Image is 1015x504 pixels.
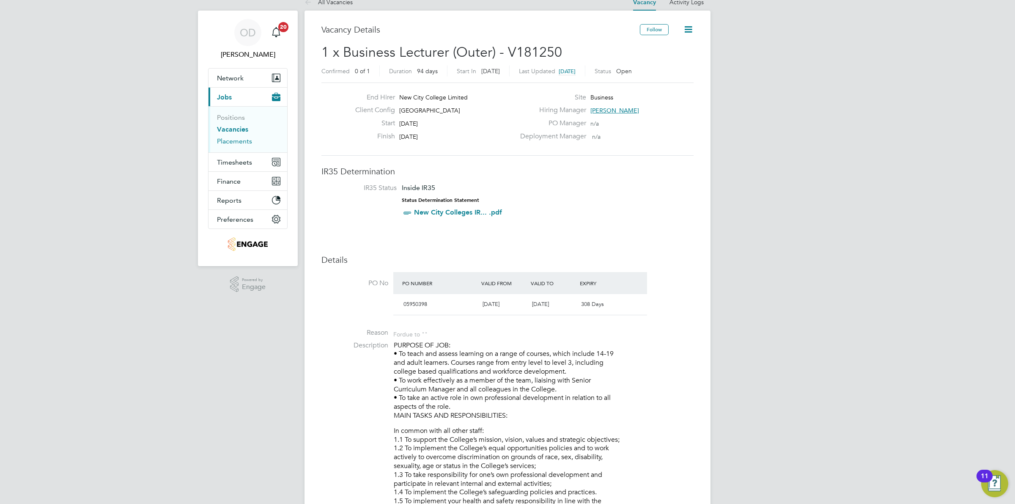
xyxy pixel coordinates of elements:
[400,275,479,291] div: PO Number
[321,166,694,177] h3: IR35 Determination
[217,215,253,223] span: Preferences
[414,208,502,216] a: New City Colleges IR... .pdf
[208,88,287,106] button: Jobs
[208,106,287,152] div: Jobs
[321,254,694,265] h3: Details
[228,237,267,251] img: jambo-logo-retina.png
[481,67,500,75] span: [DATE]
[640,24,669,35] button: Follow
[208,237,288,251] a: Go to home page
[393,328,428,338] div: For due to ""
[515,132,586,141] label: Deployment Manager
[479,275,529,291] div: Valid From
[208,153,287,171] button: Timesheets
[268,19,285,46] a: 20
[217,74,244,82] span: Network
[348,93,395,102] label: End Hirer
[321,44,562,61] span: 1 x Business Lecturer (Outer) - V181250
[595,67,611,75] label: Status
[403,300,427,308] span: 05950398
[321,341,388,350] label: Description
[981,470,1008,497] button: Open Resource Center, 11 new notifications
[399,133,418,140] span: [DATE]
[348,106,395,115] label: Client Config
[208,210,287,229] button: Preferences
[348,132,395,141] label: Finish
[483,300,499,308] span: [DATE]
[529,275,578,291] div: Valid To
[217,177,241,185] span: Finance
[519,67,555,75] label: Last Updated
[399,94,468,101] span: New City College Limited
[208,69,287,87] button: Network
[590,120,599,127] span: n/a
[217,125,248,133] a: Vacancies
[330,184,397,193] label: IR35 Status
[217,196,241,204] span: Reports
[402,184,435,192] span: Inside IR35
[230,276,266,292] a: Powered byEngage
[217,113,245,121] a: Positions
[355,67,370,75] span: 0 of 1
[217,158,252,166] span: Timesheets
[217,137,252,145] a: Placements
[581,300,604,308] span: 308 Days
[278,22,288,32] span: 20
[208,50,288,60] span: Ollie Dart
[321,328,388,337] label: Reason
[198,11,298,266] nav: Main navigation
[321,24,640,35] h3: Vacancy Details
[208,172,287,190] button: Finance
[559,68,576,75] span: [DATE]
[394,341,694,420] p: PURPOSE OF JOB: • To teach and assess learning on a range of courses, which include 14-19 and adu...
[242,284,266,291] span: Engage
[515,106,586,115] label: Hiring Manager
[515,93,586,102] label: Site
[399,107,460,114] span: [GEOGRAPHIC_DATA]
[590,107,639,114] span: [PERSON_NAME]
[457,67,476,75] label: Start In
[348,119,395,128] label: Start
[399,120,418,127] span: [DATE]
[515,119,586,128] label: PO Manager
[208,191,287,209] button: Reports
[389,67,412,75] label: Duration
[402,197,479,203] strong: Status Determination Statement
[321,67,350,75] label: Confirmed
[240,27,256,38] span: OD
[321,279,388,288] label: PO No
[616,67,632,75] span: Open
[578,275,627,291] div: Expiry
[592,133,601,140] span: n/a
[532,300,549,308] span: [DATE]
[242,276,266,284] span: Powered by
[208,19,288,60] a: OD[PERSON_NAME]
[417,67,438,75] span: 94 days
[981,476,988,487] div: 11
[217,93,232,101] span: Jobs
[590,94,613,101] span: Business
